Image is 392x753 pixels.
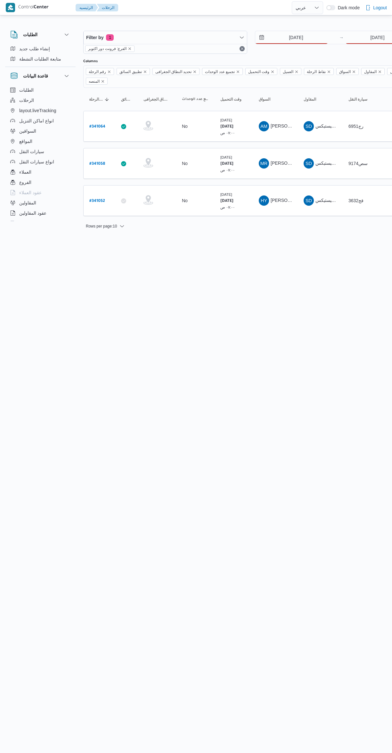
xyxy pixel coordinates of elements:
span: [PERSON_NAME] [271,198,307,203]
span: تطبيق السائق [121,97,132,102]
span: Filter by [86,34,103,41]
button: عقود العملاء [8,187,73,198]
div: قاعدة البيانات [5,85,76,224]
div: الطلبات [5,44,76,67]
span: Dark mode [335,5,360,10]
span: الرحلات [19,96,34,104]
button: Remove المنصه from selection in this group [101,79,105,83]
span: العملاء [19,168,31,176]
button: سيارات النقل [8,146,73,157]
svg: Sorted in descending order [104,97,110,102]
span: عقود العملاء [19,189,42,196]
b: Center [34,5,49,10]
div: Shrkah Ditak Ladarah Alamshuroaat W Alkhdmat Ba Lwjistiks [304,158,314,169]
button: Remove تطبيق السائق from selection in this group [143,70,147,74]
div: Asam Mahmood Alsaid Hussain [259,121,269,131]
small: [DATE] [220,192,232,196]
span: السواق [339,68,351,75]
button: إنشاء طلب جديد [8,44,73,54]
button: السواقين [8,126,73,136]
span: السواقين [19,127,36,135]
button: layout.liveTracking [8,105,73,116]
button: تطبيق السائق [118,94,135,104]
small: ٠٧:٠٠ ص [220,131,235,135]
b: # 341058 [89,162,105,166]
span: HY [261,195,267,206]
button: المواقع [8,136,73,146]
span: السواق [336,68,359,75]
button: Remove وقت التحميل from selection in this group [271,70,274,74]
button: الطلبات [8,85,73,95]
span: المقاولين [19,199,36,207]
span: متابعة الطلبات النشطة [19,55,61,63]
span: المنصه [86,78,108,85]
img: X8yXhbKr1z7QwAAAABJRU5ErkJggg== [6,3,15,12]
span: الفرع: فرونت دور اكتوبر [85,46,135,52]
div: No [182,161,188,166]
button: سيارة النقل [346,94,384,104]
button: قاعدة البيانات [10,72,70,80]
button: Filter by1 active filters [84,31,247,44]
h3: قاعدة البيانات [23,72,48,80]
h3: الطلبات [23,31,37,38]
span: نقاط الرحلة [307,68,325,75]
input: Press the down key to open a popover containing a calendar. [255,31,328,44]
span: الفروع [19,178,31,186]
span: سص9174 [348,161,368,166]
button: انواع سيارات النقل [8,157,73,167]
span: وقت التحميل [248,68,269,75]
span: عقود المقاولين [19,209,46,217]
button: Remove نقاط الرحلة from selection in this group [327,70,331,74]
span: تحديد النطاق الجغرافى [155,68,192,75]
button: الرحلات [97,4,118,12]
button: الرحلات [8,95,73,105]
span: رقم الرحلة; Sorted in descending order [89,97,103,102]
span: تجميع عدد الوحدات [182,97,209,102]
span: layout.liveTracking [19,107,56,114]
button: Remove المقاول from selection in this group [378,70,382,74]
span: SD [306,158,312,169]
a: #341052 [89,196,105,205]
small: ٠٧:٠٠ ص [220,168,235,172]
span: تجميع عدد الوحدات [205,68,235,75]
span: العميل [283,68,293,75]
span: رقم الرحلة [86,68,114,75]
span: سيارة النقل [348,97,367,102]
button: رقم الرحلةSorted in descending order [86,94,112,104]
span: تجميع عدد الوحدات [202,68,243,75]
div: No [182,198,188,203]
span: رج6951 [348,124,363,129]
button: Remove السواق from selection in this group [352,70,356,74]
button: عقود المقاولين [8,208,73,218]
span: Logout [373,4,387,12]
b: [DATE] [220,162,233,166]
span: المواقع [19,137,32,145]
span: العميل [280,68,301,75]
span: SD [306,121,312,131]
span: المقاول [364,68,377,75]
button: اجهزة التليفون [8,218,73,228]
div: Hassan Yousf Husanein Salih [259,195,269,206]
button: Logout [363,1,389,14]
div: Shrkah Ditak Ladarah Alamshuroaat W Alkhdmat Ba Lwjistiks [304,195,314,206]
span: [PERSON_NAME] [271,123,307,128]
div: → [339,35,344,40]
span: انواع اماكن التنزيل [19,117,54,125]
span: رقم الرحلة [89,68,106,75]
span: تحديد النطاق الجغرافى [152,68,200,75]
button: الفروع [8,177,73,187]
span: تطبيق السائق [119,68,142,75]
span: الفرع: فرونت دور اكتوبر [88,46,127,52]
button: العملاء [8,167,73,177]
span: وقت التحميل [220,97,241,102]
button: السواق [256,94,295,104]
span: SD [306,195,312,206]
b: # 341052 [89,199,105,203]
span: MR [260,158,267,169]
label: Columns [83,59,98,64]
span: اجهزة التليفون [19,219,46,227]
button: متابعة الطلبات النشطة [8,54,73,64]
div: No [182,123,188,129]
small: ٠٧:٠٠ ص [220,205,235,209]
span: [PERSON_NAME] [PERSON_NAME] [271,161,346,166]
